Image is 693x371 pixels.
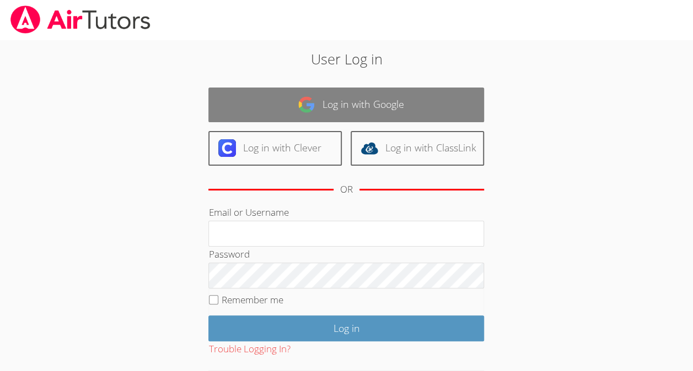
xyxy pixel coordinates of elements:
[208,88,484,122] a: Log in with Google
[351,131,484,166] a: Log in with ClassLink
[298,96,315,113] img: google-logo-50288ca7cdecda66e5e0955fdab243c47b7ad437acaf1139b6f446037453330a.svg
[361,139,378,157] img: classlink-logo-d6bb404cc1216ec64c9a2012d9dc4662098be43eaf13dc465df04b49fa7ab582.svg
[208,341,290,357] button: Trouble Logging In?
[208,248,249,260] label: Password
[340,182,353,198] div: OR
[218,139,236,157] img: clever-logo-6eab21bc6e7a338710f1a6ff85c0baf02591cd810cc4098c63d3a4b26e2feb20.svg
[208,206,288,219] label: Email or Username
[222,293,283,306] label: Remember me
[9,6,152,34] img: airtutors_banner-c4298cdbf04f3fff15de1276eac7730deb9818008684d7c2e4769d2f7ddbe033.png
[208,131,342,166] a: Log in with Clever
[159,48,534,69] h2: User Log in
[208,315,484,341] input: Log in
